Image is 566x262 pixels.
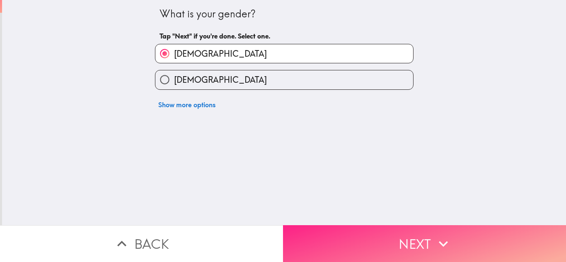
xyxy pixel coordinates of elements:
[155,96,219,113] button: Show more options
[155,44,413,63] button: [DEMOGRAPHIC_DATA]
[160,31,409,41] h6: Tap "Next" if you're done. Select one.
[283,225,566,262] button: Next
[174,48,267,60] span: [DEMOGRAPHIC_DATA]
[160,7,409,21] div: What is your gender?
[155,70,413,89] button: [DEMOGRAPHIC_DATA]
[174,74,267,86] span: [DEMOGRAPHIC_DATA]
